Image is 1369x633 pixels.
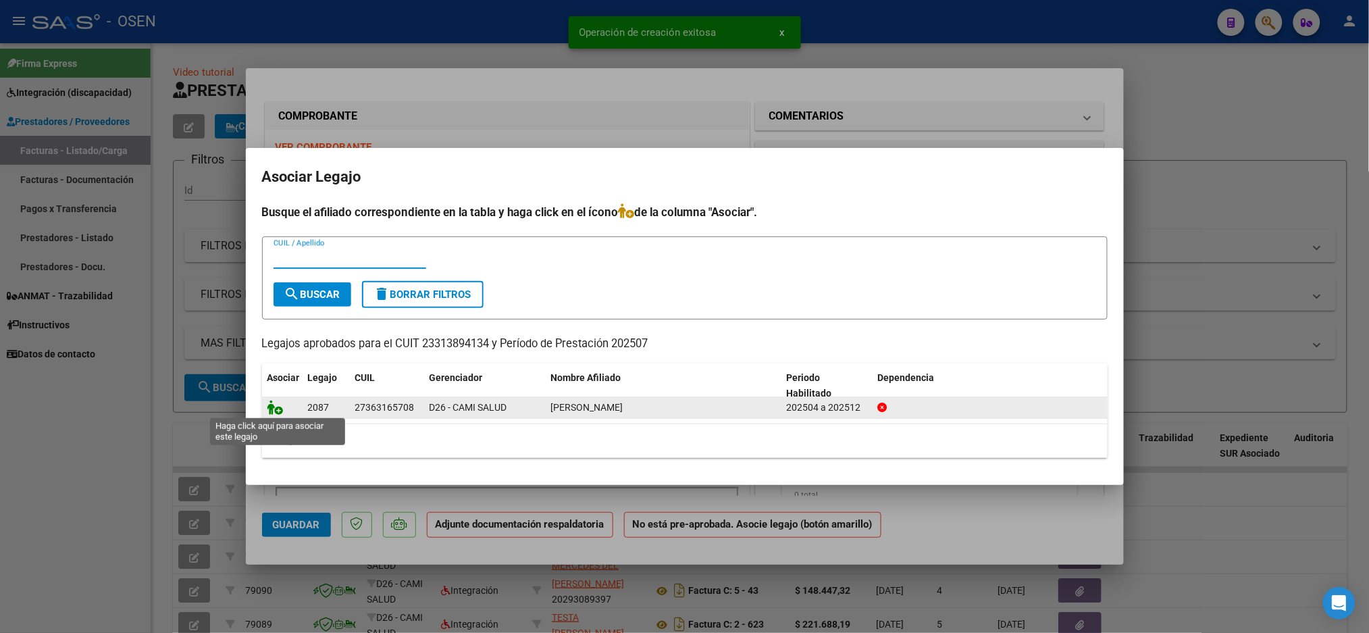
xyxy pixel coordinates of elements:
span: D26 - CAMI SALUD [430,402,507,413]
span: Legajo [308,372,338,383]
datatable-header-cell: Dependencia [872,363,1108,408]
p: Legajos aprobados para el CUIT 23313894134 y Período de Prestación 202507 [262,336,1108,353]
div: 202504 a 202512 [786,400,867,415]
span: CUIL [355,372,376,383]
div: Open Intercom Messenger [1323,587,1355,619]
span: Nombre Afiliado [551,372,621,383]
datatable-header-cell: Gerenciador [424,363,546,408]
span: Buscar [284,288,340,301]
h4: Busque el afiliado correspondiente en la tabla y haga click en el ícono de la columna "Asociar". [262,203,1108,221]
span: Asociar [267,372,300,383]
datatable-header-cell: Nombre Afiliado [546,363,781,408]
button: Borrar Filtros [362,281,484,308]
mat-icon: search [284,286,301,302]
datatable-header-cell: Asociar [262,363,303,408]
h2: Asociar Legajo [262,164,1108,190]
datatable-header-cell: Periodo Habilitado [781,363,872,408]
span: 2087 [308,402,330,413]
div: 27363165708 [355,400,415,415]
mat-icon: delete [374,286,390,302]
datatable-header-cell: CUIL [350,363,424,408]
datatable-header-cell: Legajo [303,363,350,408]
button: Buscar [274,282,351,307]
span: Borrar Filtros [374,288,471,301]
div: 1 registros [262,424,1108,458]
span: Periodo Habilitado [786,372,831,399]
span: Dependencia [877,372,934,383]
span: ROMERO CAROLINA BEATRIZ [551,402,623,413]
span: Gerenciador [430,372,483,383]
